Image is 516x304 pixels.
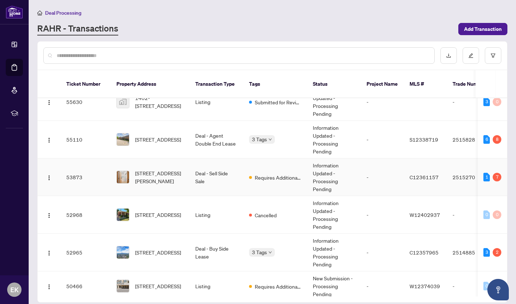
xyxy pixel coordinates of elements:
td: New Submission - Processing Pending [307,271,361,301]
span: Deal Processing [45,10,81,16]
td: 2515828 [447,121,497,158]
td: Listing [190,196,243,234]
td: Information Updated - Processing Pending [307,121,361,158]
button: Add Transaction [458,23,507,35]
td: - [361,271,404,301]
span: Cancelled [255,211,277,219]
td: 53873 [61,158,111,196]
td: Deal - Agent Double End Lease [190,121,243,158]
span: [STREET_ADDRESS] [135,282,181,290]
div: 7 [493,173,501,181]
th: Transaction Type [190,70,243,98]
th: Tags [243,70,307,98]
div: 3 [483,98,490,106]
span: [STREET_ADDRESS] [135,211,181,219]
th: Status [307,70,361,98]
td: 2515270 [447,158,497,196]
img: thumbnail-img [117,246,129,258]
td: - [447,271,497,301]
img: Logo [46,250,52,256]
td: Information Updated - Processing Pending [307,196,361,234]
button: Logo [43,247,55,258]
td: Listing [190,83,243,121]
span: down [268,251,272,254]
img: Logo [46,213,52,218]
span: Add Transaction [464,23,502,35]
div: 0 [483,210,490,219]
span: C12357965 [410,249,439,256]
span: EK [10,285,19,295]
button: download [440,47,457,64]
th: Project Name [361,70,404,98]
span: S12338719 [410,136,438,143]
button: edit [463,47,479,64]
div: 0 [483,282,490,290]
th: MLS # [404,70,447,98]
button: Logo [43,209,55,220]
span: [STREET_ADDRESS][PERSON_NAME] [135,169,184,185]
span: download [446,53,451,58]
td: Deal - Buy Side Lease [190,234,243,271]
img: thumbnail-img [117,280,129,292]
span: home [37,10,42,15]
td: 52965 [61,234,111,271]
img: logo [6,5,23,19]
div: 6 [483,135,490,144]
span: Requires Additional Docs [255,174,301,181]
span: W12402937 [410,212,440,218]
td: - [361,83,404,121]
td: 50466 [61,271,111,301]
span: C12361157 [410,174,439,180]
th: Ticket Number [61,70,111,98]
a: RAHR - Transactions [37,23,118,35]
td: - [447,83,497,121]
td: 55110 [61,121,111,158]
button: Logo [43,171,55,183]
td: - [447,196,497,234]
span: Submitted for Review [255,98,301,106]
div: 0 [493,98,501,106]
div: 0 [493,210,501,219]
th: Trade Number [447,70,497,98]
span: [STREET_ADDRESS] [135,248,181,256]
img: thumbnail-img [117,96,129,108]
td: Information Updated - Processing Pending [307,83,361,121]
div: 1 [483,173,490,181]
button: Open asap [487,279,509,300]
td: 52968 [61,196,111,234]
span: 1402-[STREET_ADDRESS] [135,94,184,110]
button: Logo [43,96,55,108]
img: thumbnail-img [117,209,129,221]
img: Logo [46,175,52,181]
td: - [361,121,404,158]
span: 3 Tags [252,248,267,256]
span: edit [468,53,473,58]
td: Deal - Sell Side Sale [190,158,243,196]
span: filter [491,53,496,58]
span: down [268,138,272,141]
td: Information Updated - Processing Pending [307,234,361,271]
span: [STREET_ADDRESS] [135,136,181,143]
td: Listing [190,271,243,301]
button: Logo [43,134,55,145]
button: filter [485,47,501,64]
td: 55630 [61,83,111,121]
img: Logo [46,100,52,105]
td: 2514885 [447,234,497,271]
img: thumbnail-img [117,171,129,183]
img: Logo [46,284,52,290]
div: 3 [483,248,490,257]
div: 8 [493,135,501,144]
td: Information Updated - Processing Pending [307,158,361,196]
span: 3 Tags [252,135,267,143]
button: Logo [43,280,55,292]
div: 2 [493,248,501,257]
td: - [361,196,404,234]
img: thumbnail-img [117,133,129,146]
span: W12374039 [410,283,440,289]
td: - [361,234,404,271]
span: Requires Additional Docs [255,282,301,290]
th: Property Address [111,70,190,98]
img: Logo [46,137,52,143]
td: - [361,158,404,196]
